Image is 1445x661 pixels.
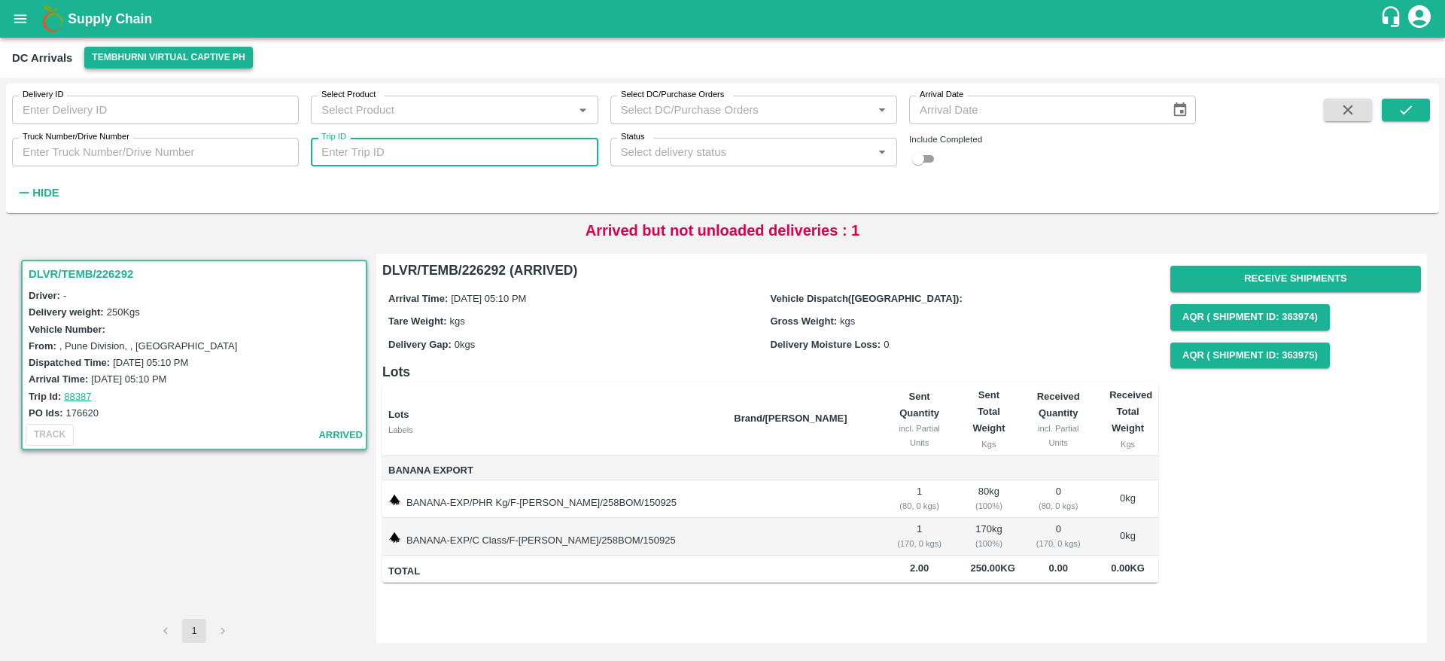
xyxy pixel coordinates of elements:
[151,619,237,643] nav: pagination navigation
[29,324,105,335] label: Vehicle Number:
[909,133,1196,146] div: Include Completed
[615,100,848,120] input: Select DC/Purchase Orders
[29,391,61,402] label: Trip Id:
[382,480,722,518] td: BANANA-EXP/PHR Kg/F-[PERSON_NAME]/258BOM/150925
[29,290,60,301] label: Driver:
[1019,518,1097,556] td: 0
[1031,537,1085,550] div: ( 170, 0 kgs)
[382,361,1158,382] h6: Lots
[1097,480,1158,518] td: 0 kg
[12,138,299,166] input: Enter Truck Number/Drive Number
[388,494,400,506] img: weight
[318,427,363,444] span: arrived
[29,357,110,368] label: Dispatched Time:
[971,562,1015,574] span: 250.00 Kg
[1111,562,1145,574] span: 0.00 Kg
[182,619,206,643] button: page 1
[29,340,56,352] label: From:
[3,2,38,36] button: open drawer
[971,437,1008,451] div: Kgs
[1109,389,1152,434] b: Received Total Weight
[84,47,253,69] button: Select DC
[1019,480,1097,518] td: 0
[107,306,140,318] label: 250 Kgs
[1170,304,1330,330] button: AQR ( Shipment Id: 363974)
[91,373,166,385] label: [DATE] 05:10 PM
[959,480,1020,518] td: 80 kg
[920,89,963,101] label: Arrival Date
[12,180,63,206] button: Hide
[68,8,1380,29] a: Supply Chain
[66,407,99,419] label: 176620
[971,537,1008,550] div: ( 100 %)
[893,537,947,550] div: ( 170, 0 kgs)
[321,89,376,101] label: Select Product
[621,89,724,101] label: Select DC/Purchase Orders
[64,391,91,402] a: 88387
[388,462,722,480] span: Banana Export
[771,293,963,304] label: Vehicle Dispatch([GEOGRAPHIC_DATA]):
[23,89,63,101] label: Delivery ID
[32,187,59,199] strong: Hide
[12,96,299,124] input: Enter Delivery ID
[771,315,838,327] label: Gross Weight:
[972,389,1005,434] b: Sent Total Weight
[113,357,188,368] label: [DATE] 05:10 PM
[1406,3,1433,35] div: account of current user
[29,373,88,385] label: Arrival Time:
[881,480,959,518] td: 1
[881,518,959,556] td: 1
[382,260,1158,281] h6: DLVR/TEMB/226292 (ARRIVED)
[450,315,465,327] span: kgs
[388,339,452,350] label: Delivery Gap:
[455,339,475,350] span: 0 kgs
[29,306,104,318] label: Delivery weight:
[1170,266,1421,292] button: Receive Shipments
[872,100,892,120] button: Open
[893,499,947,513] div: ( 80, 0 kgs)
[388,293,448,304] label: Arrival Time:
[586,219,860,242] p: Arrived but not unloaded deliveries : 1
[388,563,722,580] span: Total
[959,518,1020,556] td: 170 kg
[451,293,526,304] span: [DATE] 05:10 PM
[771,339,881,350] label: Delivery Moisture Loss:
[884,339,889,350] span: 0
[388,315,447,327] label: Tare Weight:
[872,142,892,162] button: Open
[59,340,237,352] label: , Pune Division, , [GEOGRAPHIC_DATA]
[1380,5,1406,32] div: customer-support
[893,422,947,449] div: incl. Partial Units
[311,138,598,166] input: Enter Trip ID
[621,131,645,143] label: Status
[38,4,68,34] img: logo
[321,131,346,143] label: Trip ID
[29,264,364,284] h3: DLVR/TEMB/226292
[909,96,1160,124] input: Arrival Date
[388,532,400,544] img: weight
[1166,96,1194,124] button: Choose date
[1170,343,1330,369] button: AQR ( Shipment Id: 363975)
[388,409,409,420] b: Lots
[29,407,63,419] label: PO Ids:
[893,560,947,577] span: 2.00
[1031,499,1085,513] div: ( 80, 0 kgs)
[971,499,1008,513] div: ( 100 %)
[63,290,66,301] span: -
[734,413,847,424] b: Brand/[PERSON_NAME]
[382,518,722,556] td: BANANA-EXP/C Class/F-[PERSON_NAME]/258BOM/150925
[23,131,129,143] label: Truck Number/Drive Number
[388,423,722,437] div: Labels
[1031,422,1085,449] div: incl. Partial Units
[1109,437,1146,451] div: Kgs
[68,11,152,26] b: Supply Chain
[12,48,72,68] div: DC Arrivals
[315,100,568,120] input: Select Product
[573,100,592,120] button: Open
[1031,560,1085,577] span: 0.00
[1037,391,1080,419] b: Received Quantity
[1097,518,1158,556] td: 0 kg
[840,315,855,327] span: kgs
[899,391,939,419] b: Sent Quantity
[615,142,868,162] input: Select delivery status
